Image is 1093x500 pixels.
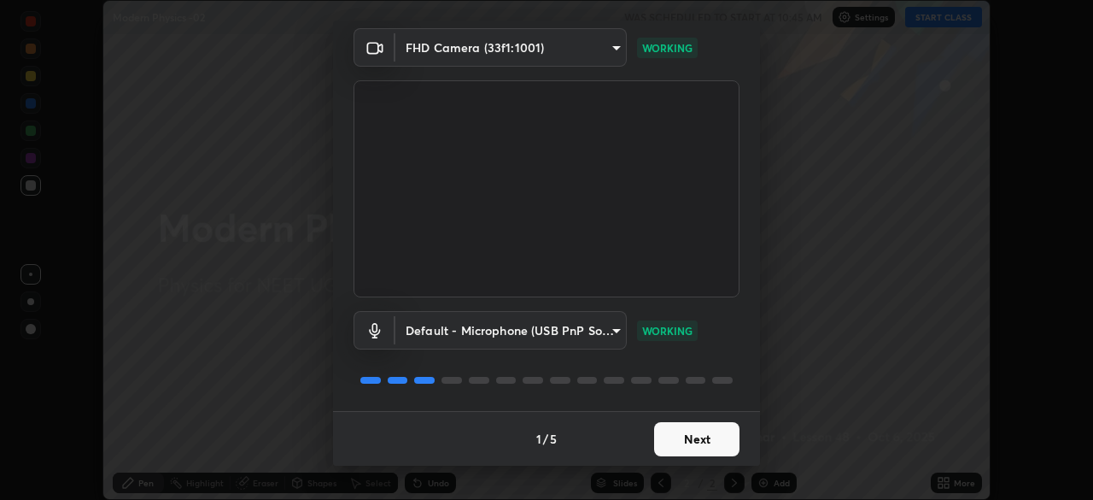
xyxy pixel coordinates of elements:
p: WORKING [642,40,693,56]
h4: 1 [536,430,541,448]
p: WORKING [642,323,693,338]
div: FHD Camera (33f1:1001) [395,311,627,350]
div: FHD Camera (33f1:1001) [395,28,627,67]
h4: / [543,430,548,448]
h4: 5 [550,430,557,448]
button: Next [654,422,739,456]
